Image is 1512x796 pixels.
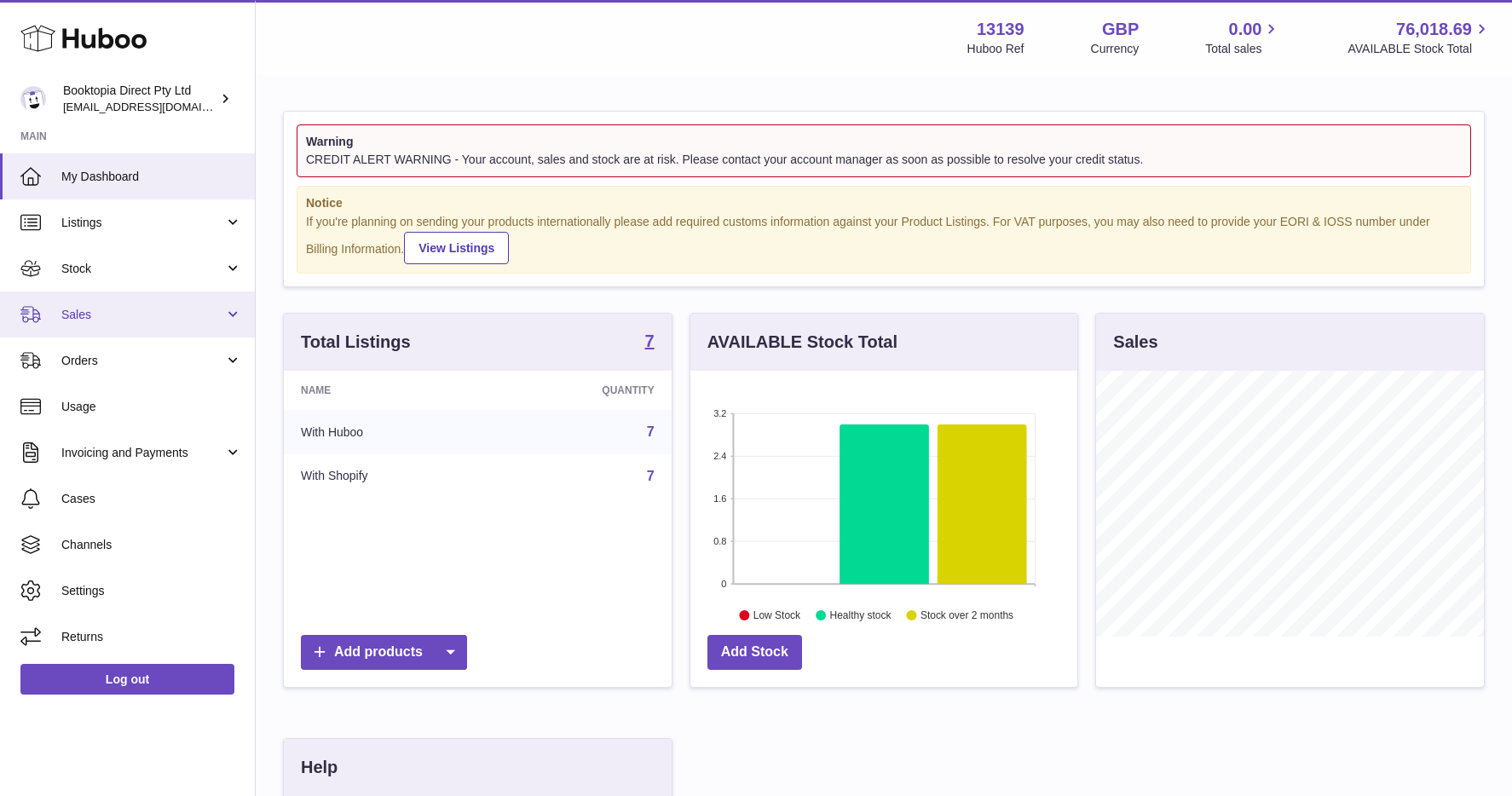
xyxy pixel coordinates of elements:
h3: AVAILABLE Stock Total [707,331,897,354]
strong: Notice [306,195,1462,211]
strong: 13139 [977,18,1024,41]
td: With Huboo [284,410,493,454]
div: Booktopia Direct Pty Ltd [63,83,216,115]
div: CREDIT ALERT WARNING - Your account, sales and stock are at risk. Please contact your account man... [306,152,1462,168]
h3: Total Listings [301,331,411,354]
th: Name [284,371,493,410]
div: Huboo Ref [967,41,1024,57]
th: Quantity [493,371,672,410]
text: 1.6 [713,493,726,504]
span: 0.00 [1229,18,1262,41]
a: View Listings [404,232,509,264]
a: Add products [301,635,467,670]
span: 76,018.69 [1396,18,1472,41]
a: Log out [20,664,234,695]
span: Returns [61,629,242,645]
text: 0 [721,579,726,589]
span: Invoicing and Payments [61,445,224,461]
text: 2.4 [713,451,726,461]
span: [EMAIL_ADDRESS][DOMAIN_NAME] [63,100,251,113]
a: Add Stock [707,635,802,670]
span: Listings [61,215,224,231]
strong: GBP [1102,18,1139,41]
text: Stock over 2 months [920,610,1013,622]
a: 0.00 Total sales [1205,18,1281,57]
span: Settings [61,583,242,599]
span: Sales [61,307,224,323]
div: Currency [1091,41,1140,57]
text: 3.2 [713,408,726,418]
img: buz@sabweb.com.au [20,86,46,112]
strong: 7 [645,332,655,349]
text: Healthy stock [829,610,892,622]
a: 7 [645,332,655,353]
td: With Shopify [284,454,493,499]
a: 7 [647,424,655,439]
text: 0.8 [713,536,726,546]
span: AVAILABLE Stock Total [1348,41,1492,57]
span: My Dashboard [61,169,242,185]
h3: Sales [1113,331,1157,354]
span: Stock [61,261,224,277]
span: Cases [61,491,242,507]
div: If you're planning on sending your products internationally please add required customs informati... [306,214,1462,265]
span: Orders [61,353,224,369]
span: Channels [61,537,242,553]
strong: Warning [306,134,1462,150]
a: 7 [647,469,655,483]
span: Total sales [1205,41,1281,57]
h3: Help [301,756,338,779]
a: 76,018.69 AVAILABLE Stock Total [1348,18,1492,57]
span: Usage [61,399,242,415]
text: Low Stock [753,610,801,622]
